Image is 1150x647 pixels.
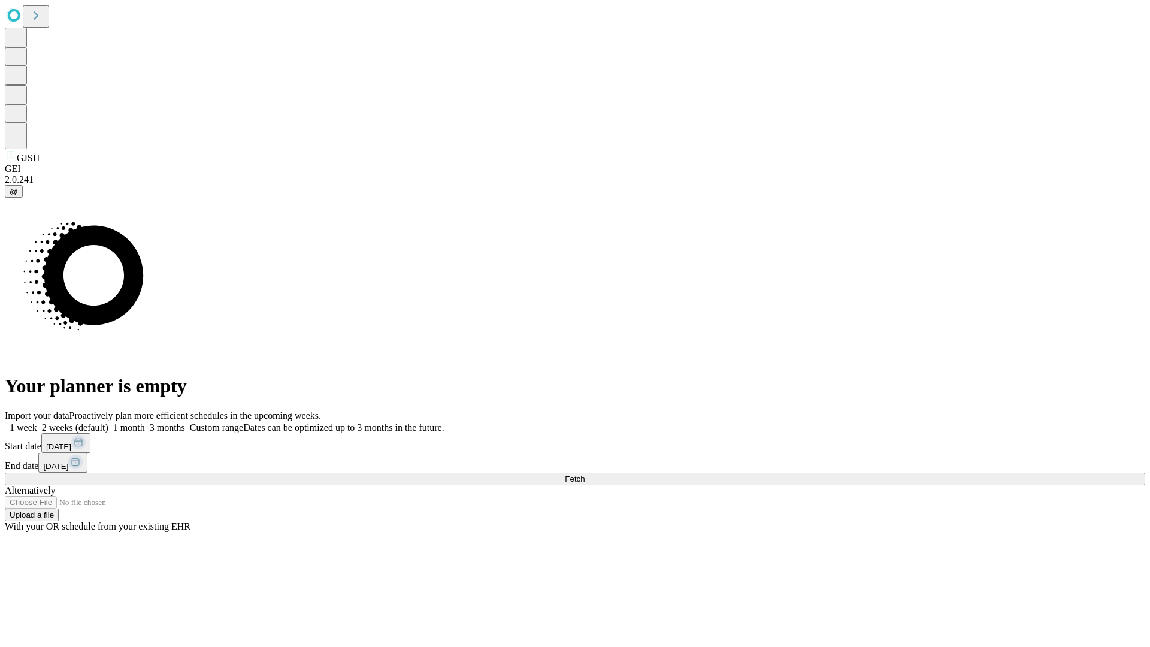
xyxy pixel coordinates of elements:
span: With your OR schedule from your existing EHR [5,521,190,531]
span: Import your data [5,410,69,421]
button: Fetch [5,473,1145,485]
button: [DATE] [38,453,87,473]
span: Dates can be optimized up to 3 months in the future. [243,422,444,433]
span: 3 months [150,422,185,433]
span: Custom range [190,422,243,433]
h1: Your planner is empty [5,375,1145,397]
div: Start date [5,433,1145,453]
span: 2 weeks (default) [42,422,108,433]
span: 1 week [10,422,37,433]
span: [DATE] [43,462,68,471]
div: End date [5,453,1145,473]
span: 1 month [113,422,145,433]
span: Proactively plan more efficient schedules in the upcoming weeks. [69,410,321,421]
div: 2.0.241 [5,174,1145,185]
span: [DATE] [46,442,71,451]
button: [DATE] [41,433,90,453]
span: Alternatively [5,485,55,495]
span: Fetch [565,474,585,483]
span: GJSH [17,153,40,163]
button: @ [5,185,23,198]
span: @ [10,187,18,196]
div: GEI [5,164,1145,174]
button: Upload a file [5,509,59,521]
